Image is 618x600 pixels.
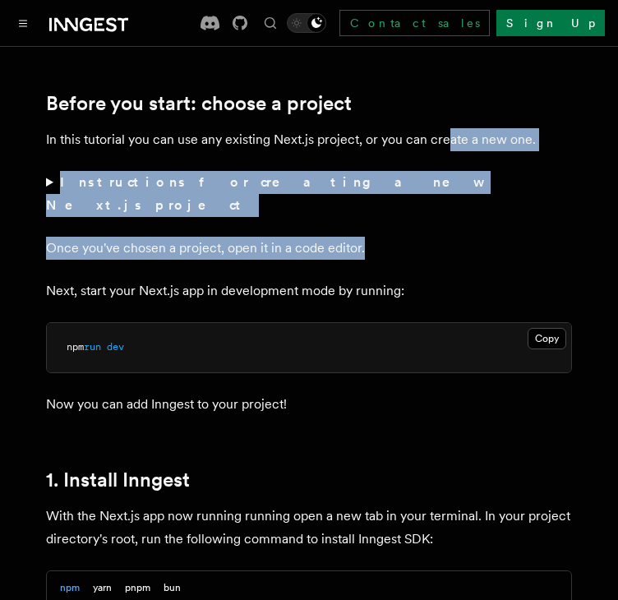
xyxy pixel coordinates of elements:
[496,10,605,36] a: Sign Up
[46,237,572,260] p: Once you've chosen a project, open it in a code editor.
[67,341,84,353] span: npm
[339,10,490,36] a: Contact sales
[261,13,280,33] button: Find something...
[46,171,572,217] summary: Instructions for creating a new Next.js project
[84,341,101,353] span: run
[46,393,572,416] p: Now you can add Inngest to your project!
[46,92,352,115] a: Before you start: choose a project
[528,328,566,349] button: Copy
[107,341,124,353] span: dev
[46,505,572,551] p: With the Next.js app now running running open a new tab in your terminal. In your project directo...
[287,13,326,33] button: Toggle dark mode
[46,468,190,492] a: 1. Install Inngest
[46,128,572,151] p: In this tutorial you can use any existing Next.js project, or you can create a new one.
[46,279,572,302] p: Next, start your Next.js app in development mode by running:
[13,13,33,33] button: Toggle navigation
[46,174,479,213] strong: Instructions for creating a new Next.js project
